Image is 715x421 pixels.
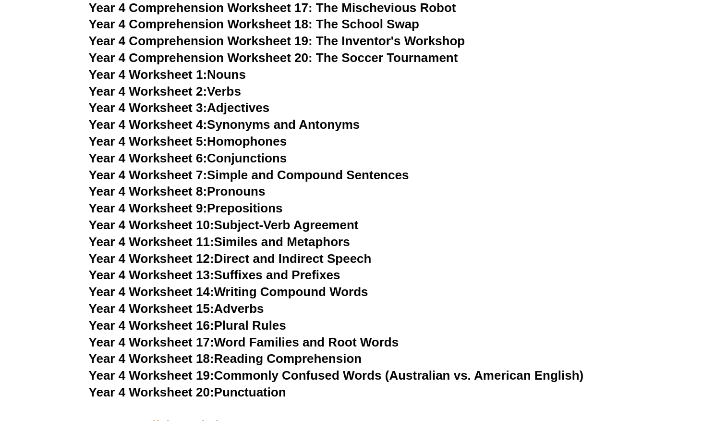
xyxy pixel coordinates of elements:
iframe: Chat Widget [555,312,715,421]
span: Year 4 Worksheet 7: [89,168,207,182]
a: Year 4 Worksheet 4:Synonyms and Antonyms [89,117,360,132]
a: Year 4 Worksheet 18:Reading Comprehension [89,351,362,366]
span: Year 4 Worksheet 4: [89,117,207,132]
a: Year 4 Comprehension Worksheet 20: The Soccer Tournament [89,50,458,65]
span: Year 4 Worksheet 19: [89,368,214,383]
a: Year 4 Comprehension Worksheet 19: The Inventor's Workshop [89,34,465,48]
a: Year 4 Worksheet 10:Subject-Verb Agreement [89,218,359,232]
a: Year 4 Worksheet 19:Commonly Confused Words (Australian vs. American English) [89,368,584,383]
a: Year 4 Worksheet 9:Prepositions [89,201,283,215]
span: Year 4 Worksheet 2: [89,84,207,99]
span: Year 4 Worksheet 16: [89,318,214,333]
a: Year 4 Worksheet 6:Conjunctions [89,151,287,165]
a: Year 4 Worksheet 7:Simple and Compound Sentences [89,168,409,182]
span: Year 4 Worksheet 13: [89,268,214,282]
a: Year 4 Worksheet 5:Homophones [89,134,287,149]
a: Year 4 Worksheet 15:Adverbs [89,301,264,316]
a: Year 4 Worksheet 1:Nouns [89,67,246,82]
span: Year 4 Worksheet 9: [89,201,207,215]
span: Year 4 Worksheet 8: [89,184,207,198]
span: Year 4 Worksheet 15: [89,301,214,316]
a: Year 4 Worksheet 14:Writing Compound Words [89,285,368,299]
a: Year 4 Worksheet 16:Plural Rules [89,318,286,333]
a: Year 4 Worksheet 3:Adjectives [89,100,270,115]
a: Year 4 Worksheet 11:Similes and Metaphors [89,235,350,249]
span: Year 4 Worksheet 6: [89,151,207,165]
span: Year 4 Worksheet 11: [89,235,214,249]
a: Year 4 Worksheet 17:Word Families and Root Words [89,335,399,349]
span: Year 4 Worksheet 18: [89,351,214,366]
a: Year 4 Comprehension Worksheet 18: The School Swap [89,17,419,31]
span: Year 4 Worksheet 3: [89,100,207,115]
a: Year 4 Worksheet 12:Direct and Indirect Speech [89,251,372,266]
a: Year 4 Worksheet 20:Punctuation [89,385,286,399]
span: Year 4 Worksheet 1: [89,67,207,82]
span: Year 4 Worksheet 10: [89,218,214,232]
a: Year 4 Worksheet 8:Pronouns [89,184,266,198]
span: Year 4 Worksheet 12: [89,251,214,266]
a: Year 4 Worksheet 13:Suffixes and Prefixes [89,268,340,282]
a: Year 4 Worksheet 2:Verbs [89,84,241,99]
span: Year 4 Worksheet 17: [89,335,214,349]
span: Year 4 Worksheet 14: [89,285,214,299]
span: Year 4 Worksheet 20: [89,385,214,399]
span: Year 4 Worksheet 5: [89,134,207,149]
a: Year 4 Comprehension Worksheet 17: The Mischevious Robot [89,0,456,15]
